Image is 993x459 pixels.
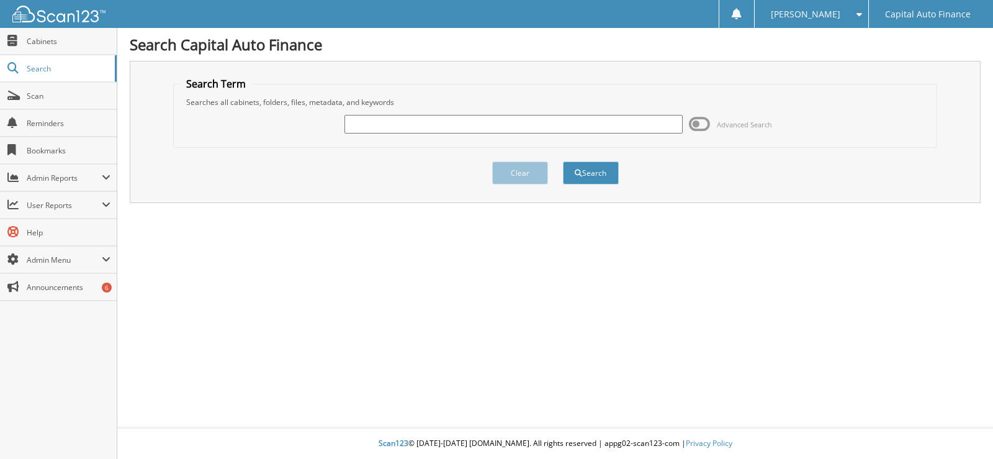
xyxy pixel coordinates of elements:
[27,255,102,265] span: Admin Menu
[27,118,110,129] span: Reminders
[117,429,993,459] div: © [DATE]-[DATE] [DOMAIN_NAME]. All rights reserved | appg02-scan123-com |
[563,161,619,184] button: Search
[379,438,408,448] span: Scan123
[130,34,981,55] h1: Search Capital Auto Finance
[27,173,102,183] span: Admin Reports
[27,91,110,101] span: Scan
[27,63,109,74] span: Search
[102,283,112,293] div: 6
[27,282,110,293] span: Announcements
[771,11,840,18] span: [PERSON_NAME]
[492,161,548,184] button: Clear
[180,97,931,107] div: Searches all cabinets, folders, files, metadata, and keywords
[686,438,732,448] a: Privacy Policy
[885,11,971,18] span: Capital Auto Finance
[180,77,252,91] legend: Search Term
[12,6,106,22] img: scan123-logo-white.svg
[27,145,110,156] span: Bookmarks
[931,399,993,459] iframe: Chat Widget
[717,120,772,129] span: Advanced Search
[27,36,110,47] span: Cabinets
[27,200,102,211] span: User Reports
[27,227,110,238] span: Help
